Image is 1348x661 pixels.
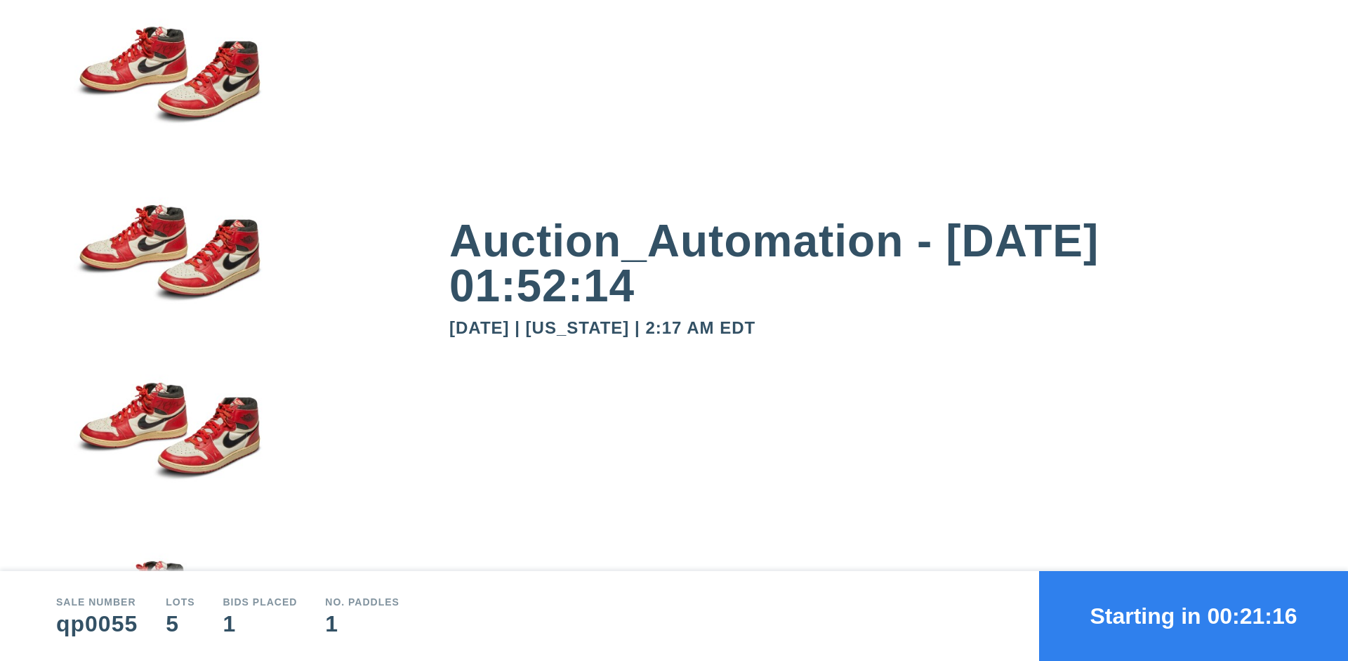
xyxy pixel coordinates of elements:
div: Sale number [56,597,138,607]
button: Starting in 00:21:16 [1039,571,1348,661]
div: 5 [166,613,194,635]
div: No. Paddles [325,597,399,607]
div: 1 [223,613,298,635]
div: 1 [325,613,399,635]
div: Bids Placed [223,597,298,607]
img: small [56,178,281,357]
div: qp0055 [56,613,138,635]
div: Lots [166,597,194,607]
div: [DATE] | [US_STATE] | 2:17 AM EDT [449,320,1292,336]
img: small [56,356,281,535]
div: Auction_Automation - [DATE] 01:52:14 [449,218,1292,308]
